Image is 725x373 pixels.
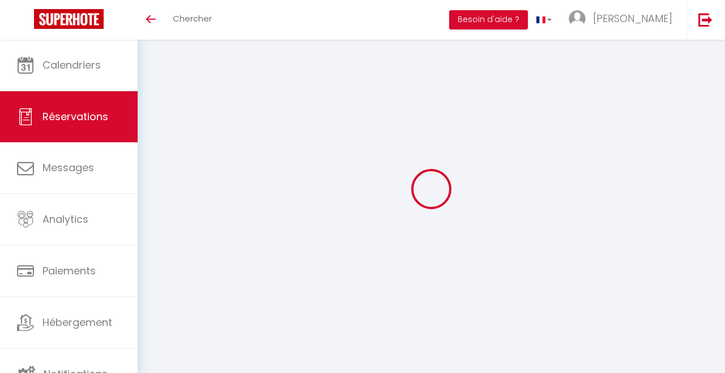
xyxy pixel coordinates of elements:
[42,212,88,226] span: Analytics
[449,10,528,29] button: Besoin d'aide ?
[569,10,586,27] img: ...
[42,264,96,278] span: Paiements
[173,12,212,24] span: Chercher
[34,9,104,29] img: Super Booking
[593,11,672,26] span: [PERSON_NAME]
[698,12,713,27] img: logout
[42,315,112,329] span: Hébergement
[42,160,94,175] span: Messages
[42,58,101,72] span: Calendriers
[42,109,108,124] span: Réservations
